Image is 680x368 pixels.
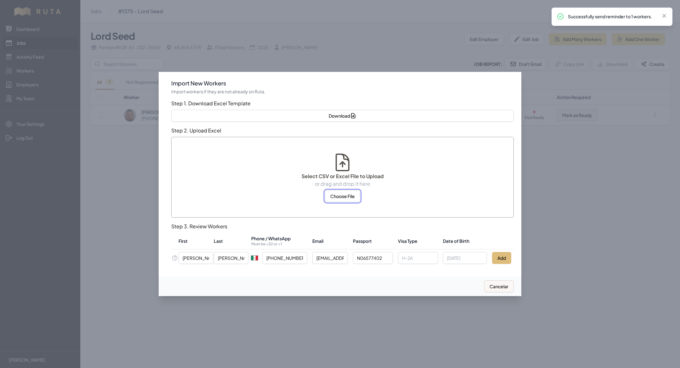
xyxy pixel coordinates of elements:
th: First [178,233,213,249]
p: Select CSV or Excel File to Upload [302,172,384,180]
input: Enter phone number [262,252,307,264]
h3: Step 2. Upload Excel [171,127,514,134]
p: Must be +52 or +1 [251,242,307,247]
p: Import workers if they are not already on Ruta. [171,88,514,95]
p: or drag and drop it here [302,180,384,188]
h3: Step 3. Review Workers [171,223,514,230]
th: Visa Type [395,233,441,249]
p: Successfully send reminder to 1 workers. [568,13,656,20]
th: Date of Birth [440,233,489,249]
h3: Step 1. Download Excel Template [171,100,514,107]
button: Download [171,110,514,122]
th: Phone / WhatsApp [249,233,310,249]
button: Choose File [325,190,360,202]
th: Last [213,233,249,249]
h3: Import New Workers [171,79,514,87]
button: Add [492,252,511,264]
button: Cancelar [484,280,514,292]
th: Passport [350,233,395,249]
th: Email [310,233,350,249]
